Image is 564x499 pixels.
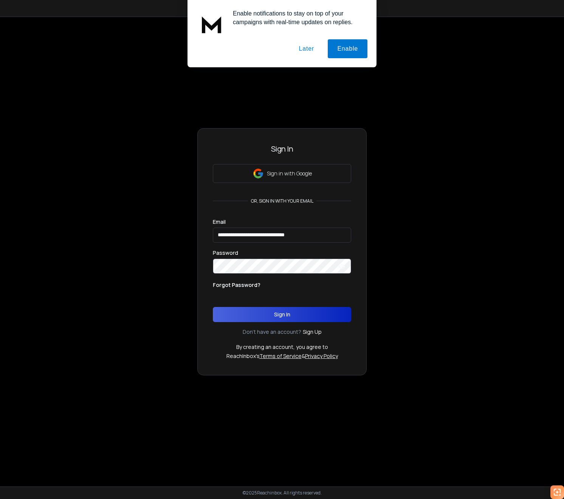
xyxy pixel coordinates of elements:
p: Sign in with Google [267,170,312,177]
label: Password [213,250,238,256]
button: Later [289,39,323,58]
button: Enable [328,39,367,58]
button: Sign in with Google [213,164,351,183]
p: Forgot Password? [213,281,260,289]
button: Sign In [213,307,351,322]
a: Terms of Service [259,352,302,360]
a: Privacy Policy [305,352,338,360]
h3: Sign In [213,144,351,154]
p: Don't have an account? [243,328,301,336]
div: Enable notifications to stay on top of your campaigns with real-time updates on replies. [227,9,367,26]
label: Email [213,219,226,225]
p: ReachInbox's & [226,352,338,360]
a: Sign Up [303,328,322,336]
p: © 2025 Reachinbox. All rights reserved. [243,490,322,496]
p: By creating an account, you agree to [236,343,328,351]
p: or, sign in with your email [248,198,316,204]
img: notification icon [197,9,227,39]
